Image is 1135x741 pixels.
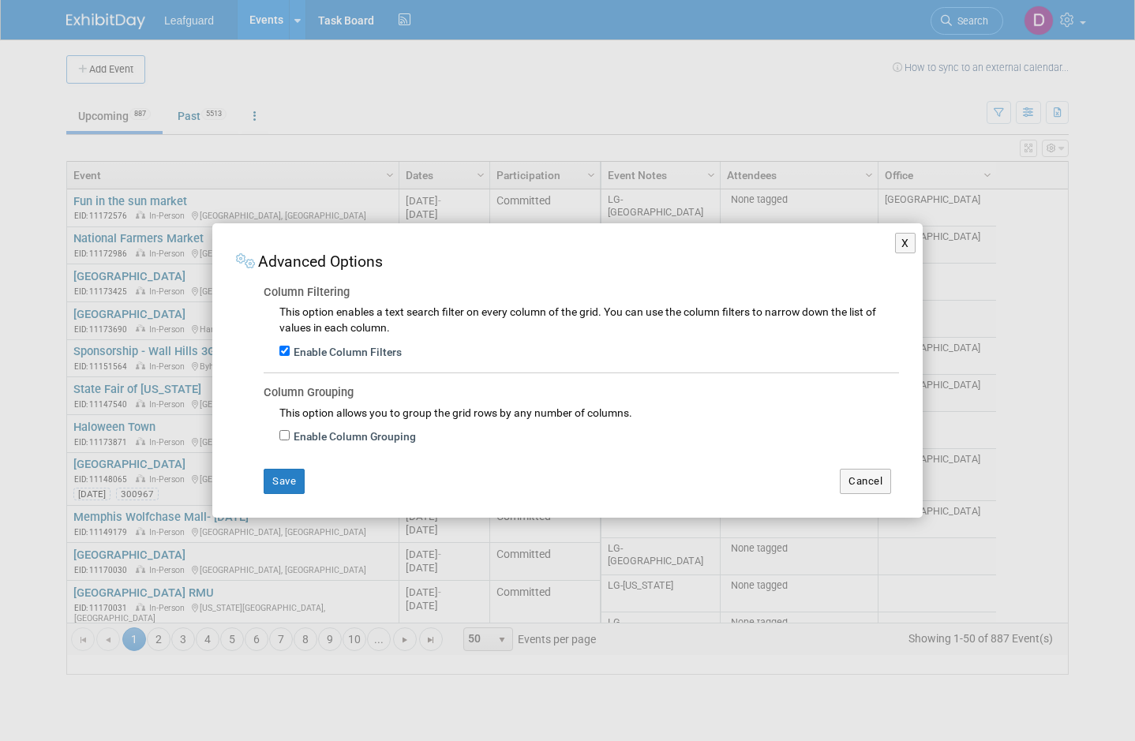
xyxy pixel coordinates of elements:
[840,469,891,494] button: Cancel
[264,373,899,402] div: Column Grouping
[895,233,916,253] button: X
[279,301,899,336] div: This option enables a text search filter on every column of the grid. You can use the column filt...
[236,247,899,273] div: Advanced Options
[264,273,899,301] div: Column Filtering
[290,345,402,361] label: Enable Column Filters
[290,429,416,445] label: Enable Column Grouping
[264,469,305,494] button: Save
[279,402,899,421] div: This option allows you to group the grid rows by any number of columns.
